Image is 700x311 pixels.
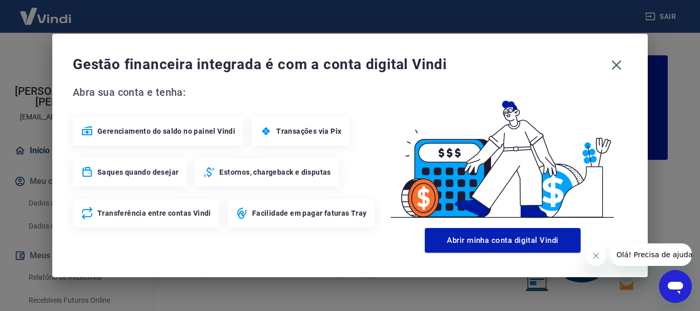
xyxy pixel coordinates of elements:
[97,126,235,136] span: Gerenciamento do saldo no painel Vindi
[610,243,692,266] iframe: Mensagem da empresa
[73,84,378,100] span: Abra sua conta e tenha:
[659,270,692,303] iframe: Botão para abrir a janela de mensagens
[97,167,178,177] span: Saques quando desejar
[425,228,581,253] button: Abrir minha conta digital Vindi
[586,245,606,266] iframe: Fechar mensagem
[378,84,627,224] img: Good Billing
[276,126,341,136] span: Transações via Pix
[219,167,331,177] span: Estornos, chargeback e disputas
[97,208,211,218] span: Transferência entre contas Vindi
[252,208,367,218] span: Facilidade em pagar faturas Tray
[6,7,86,15] span: Olá! Precisa de ajuda?
[73,54,606,75] span: Gestão financeira integrada é com a conta digital Vindi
